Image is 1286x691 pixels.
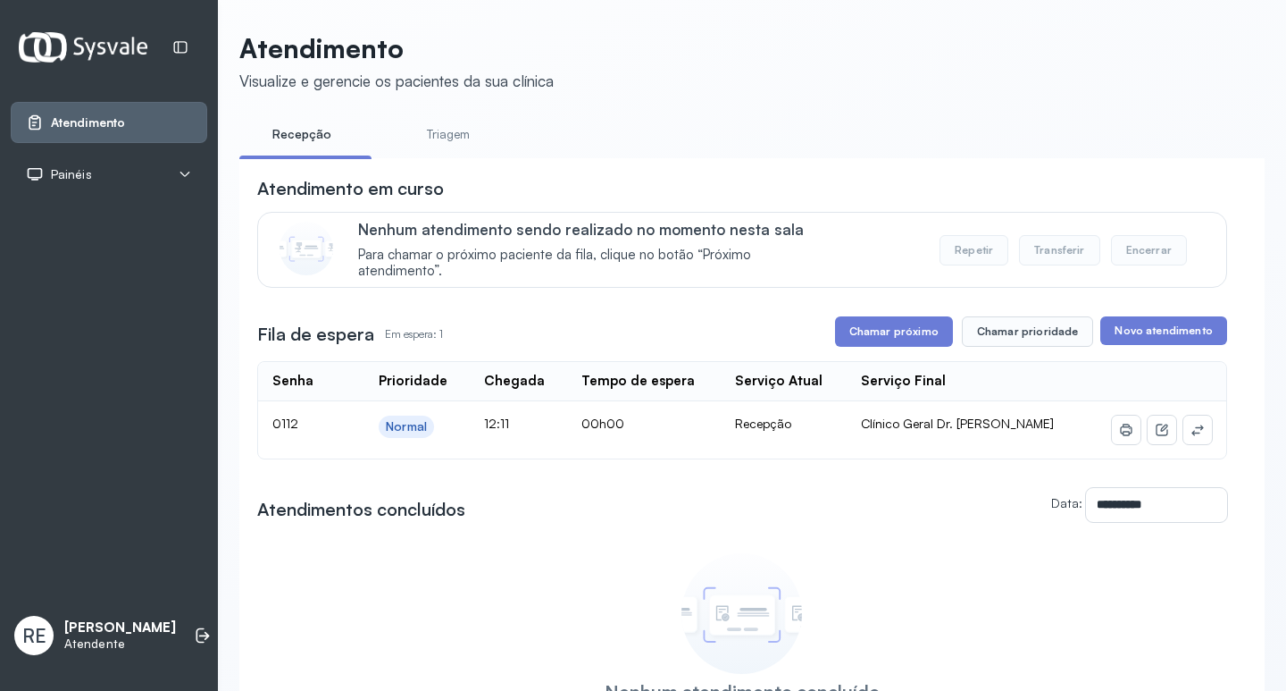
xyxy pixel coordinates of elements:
[1111,235,1187,265] button: Encerrar
[1019,235,1100,265] button: Transferir
[835,316,953,347] button: Chamar próximo
[239,120,364,149] a: Recepção
[257,497,465,522] h3: Atendimentos concluídos
[19,32,147,62] img: Logotipo do estabelecimento
[51,115,125,131] span: Atendimento
[257,322,374,347] h3: Fila de espera
[484,416,509,431] span: 12:11
[26,114,192,131] a: Atendimento
[358,220,831,239] p: Nenhum atendimento sendo realizado no momento nesta sala
[735,416,832,432] div: Recepção
[280,222,333,275] img: Imagem de CalloutCard
[272,373,313,390] div: Senha
[962,316,1094,347] button: Chamar prioridade
[385,322,443,347] p: Em espera: 1
[51,167,92,182] span: Painéis
[64,619,176,636] p: [PERSON_NAME]
[379,373,447,390] div: Prioridade
[1100,316,1226,345] button: Novo atendimento
[358,247,831,281] span: Para chamar o próximo paciente da fila, clique no botão “Próximo atendimento”.
[581,416,624,431] span: 00h00
[239,32,554,64] p: Atendimento
[239,72,554,90] div: Visualize e gerencie os pacientes da sua clínica
[64,636,176,652] p: Atendente
[861,373,946,390] div: Serviço Final
[581,373,695,390] div: Tempo de espera
[1051,495,1082,510] label: Data:
[272,416,298,431] span: 0112
[939,235,1008,265] button: Repetir
[681,553,802,674] img: Imagem de empty state
[735,373,823,390] div: Serviço Atual
[484,373,545,390] div: Chegada
[386,120,511,149] a: Triagem
[386,419,427,434] div: Normal
[257,176,444,201] h3: Atendimento em curso
[861,416,1054,431] span: Clínico Geral Dr. [PERSON_NAME]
